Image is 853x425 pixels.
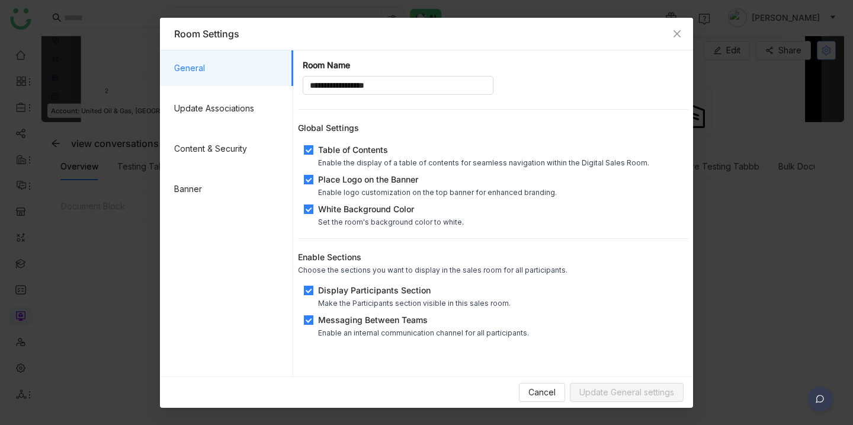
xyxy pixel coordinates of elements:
[318,284,511,296] div: Display Participants Section
[806,386,835,416] img: dsr-chat-floating.svg
[318,188,557,197] div: Enable logo customization on the top banner for enhanced branding.
[174,27,679,40] div: Room Settings
[298,122,688,134] div: Global Settings
[528,386,556,399] span: Cancel
[519,383,565,402] button: Cancel
[174,131,284,167] span: Content & Security
[318,314,529,326] div: Messaging Between Teams
[174,91,284,126] span: Update Associations
[303,60,350,71] label: Room Name
[318,203,464,215] div: White Background Color
[298,266,688,274] div: Choose the sections you want to display in the sales room for all participants.
[318,328,529,337] div: Enable an internal communication channel for all participants.
[174,171,284,207] span: Banner
[318,158,649,167] div: Enable the display of a table of contents for seamless navigation within the Digital Sales Room.
[570,383,684,402] button: Update General settings
[298,251,688,263] div: Enable Sections
[318,173,557,186] div: Place Logo on the Banner
[318,299,511,308] div: Make the Participants section visible in this sales room.
[318,143,649,156] div: Table of Contents
[174,50,284,86] span: General
[661,18,693,50] button: Close
[318,218,464,226] div: Set the room's background color to white.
